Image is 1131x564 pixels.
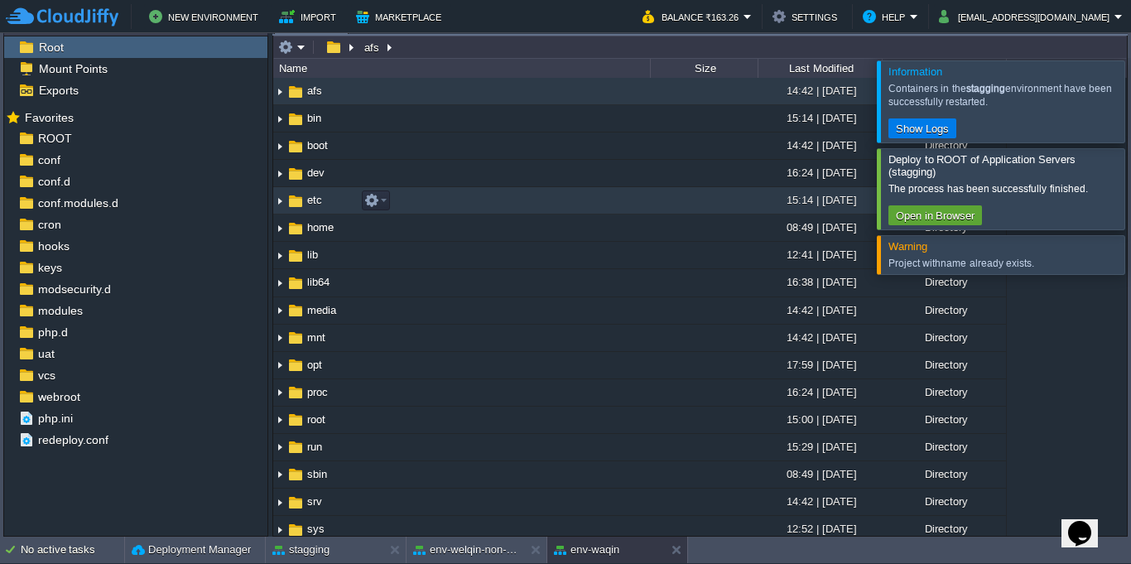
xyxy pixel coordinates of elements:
span: Mount Points [36,61,110,76]
div: No active tasks [21,537,124,563]
div: Directory [882,297,1006,323]
button: Help [863,7,910,27]
button: Settings [772,7,842,27]
a: php.ini [35,411,75,426]
button: Import [279,7,341,27]
img: AMDAwAAAACH5BAEAAAAALAAAAAABAAEAAAICRAEAOw== [286,137,305,156]
div: 15:14 | [DATE] [758,187,882,213]
img: AMDAwAAAACH5BAEAAAAALAAAAAABAAEAAAICRAEAOw== [273,353,286,378]
img: AMDAwAAAACH5BAEAAAAALAAAAAABAAEAAAICRAEAOw== [273,380,286,406]
img: CloudJiffy [6,7,118,27]
a: Exports [36,83,81,98]
img: AMDAwAAAACH5BAEAAAAALAAAAAABAAEAAAICRAEAOw== [286,411,305,429]
img: AMDAwAAAACH5BAEAAAAALAAAAAABAAEAAAICRAEAOw== [273,133,286,159]
a: opt [305,358,325,372]
div: 16:24 | [DATE] [758,160,882,186]
a: webroot [35,389,83,404]
img: AMDAwAAAACH5BAEAAAAALAAAAAABAAEAAAICRAEAOw== [286,494,305,512]
button: Open in Browser [891,208,979,223]
a: Root [36,40,66,55]
a: conf [35,152,63,167]
span: Favorites [22,110,76,125]
div: 15:14 | [DATE] [758,105,882,131]
img: AMDAwAAAACH5BAEAAAAALAAAAAABAAEAAAICRAEAOw== [273,188,286,214]
span: proc [305,385,330,399]
img: AMDAwAAAACH5BAEAAAAALAAAAAABAAEAAAICRAEAOw== [273,106,286,132]
a: sbin [305,467,330,481]
a: conf.modules.d [35,195,121,210]
a: etc [305,193,325,207]
span: home [305,220,336,234]
button: Marketplace [356,7,446,27]
div: The process has been successfully finished. [888,182,1120,195]
a: ROOT [35,131,75,146]
button: [EMAIL_ADDRESS][DOMAIN_NAME] [939,7,1114,27]
div: Directory [882,133,1006,158]
img: AMDAwAAAACH5BAEAAAAALAAAAAABAAEAAAICRAEAOw== [286,438,305,456]
div: Containers in the environment have been successfully restarted. [888,82,1120,108]
input: Click to enter the path [273,36,1127,59]
div: 14:42 | [DATE] [758,78,882,104]
a: mnt [305,330,328,345]
a: root [305,412,328,427]
div: Last Modified [759,59,882,78]
span: Warning [888,240,927,253]
div: Directory [882,407,1006,432]
img: AMDAwAAAACH5BAEAAAAALAAAAAABAAEAAAICRAEAOw== [286,383,305,402]
img: AMDAwAAAACH5BAEAAAAALAAAAAABAAEAAAICRAEAOw== [273,243,286,268]
a: lib64 [305,275,332,289]
img: AMDAwAAAACH5BAEAAAAALAAAAAABAAEAAAICRAEAOw== [286,247,305,265]
button: stagging [272,542,330,558]
div: 12:41 | [DATE] [758,242,882,268]
img: AMDAwAAAACH5BAEAAAAALAAAAAABAAEAAAICRAEAOw== [273,79,286,104]
div: Project with name already exists. [888,257,1120,270]
img: AMDAwAAAACH5BAEAAAAALAAAAAABAAEAAAICRAEAOw== [286,465,305,484]
a: boot [305,138,330,152]
span: uat [35,346,57,361]
img: AMDAwAAAACH5BAEAAAAALAAAAAABAAEAAAICRAEAOw== [286,301,305,320]
div: Directory [882,461,1006,487]
div: Directory [882,516,1006,542]
a: hooks [35,239,72,253]
div: Directory [882,489,1006,514]
div: Directory [882,325,1006,350]
img: AMDAwAAAACH5BAEAAAAALAAAAAABAAEAAAICRAEAOw== [286,165,305,183]
img: AMDAwAAAACH5BAEAAAAALAAAAAABAAEAAAICRAEAOw== [273,462,286,488]
a: cron [35,217,64,232]
div: 15:00 | [DATE] [758,407,882,432]
img: AMDAwAAAACH5BAEAAAAALAAAAAABAAEAAAICRAEAOw== [273,271,286,296]
img: AMDAwAAAACH5BAEAAAAALAAAAAABAAEAAAICRAEAOw== [273,325,286,351]
div: 16:24 | [DATE] [758,379,882,405]
img: AMDAwAAAACH5BAEAAAAALAAAAAABAAEAAAICRAEAOw== [273,298,286,324]
a: run [305,440,325,454]
a: dev [305,166,327,180]
span: Deploy to ROOT of Application Servers (stagging) [888,153,1076,178]
img: AMDAwAAAACH5BAEAAAAALAAAAAABAAEAAAICRAEAOw== [273,407,286,433]
div: 08:49 | [DATE] [758,215,882,240]
span: sys [305,522,327,536]
div: 12:52 | [DATE] [758,516,882,542]
span: php.d [35,325,70,340]
a: keys [35,260,65,275]
div: Directory [882,352,1006,378]
button: env-welqin-non-prod [413,542,517,558]
a: modules [35,303,85,318]
div: Name [275,59,650,78]
div: 14:42 | [DATE] [758,325,882,350]
img: AMDAwAAAACH5BAEAAAAALAAAAAABAAEAAAICRAEAOw== [286,83,305,101]
span: modsecurity.d [35,282,113,296]
a: lib [305,248,320,262]
span: bin [305,111,324,125]
div: Type [883,59,1006,78]
a: Favorites [22,111,76,124]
